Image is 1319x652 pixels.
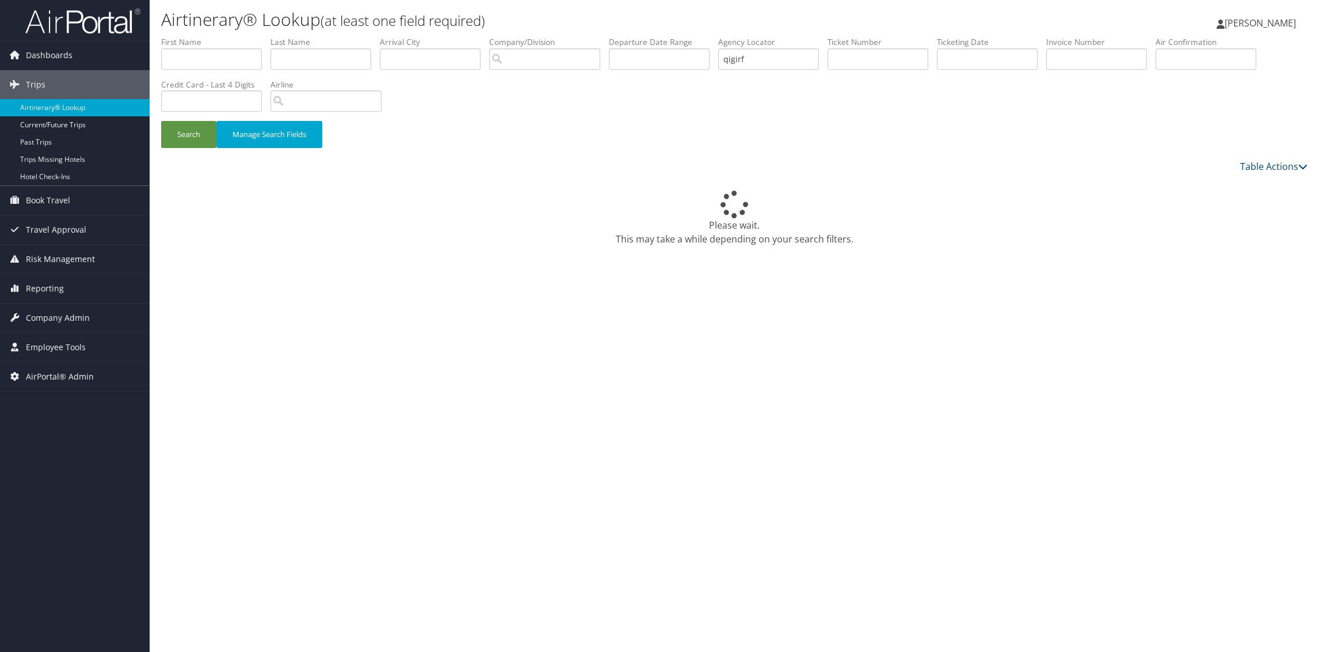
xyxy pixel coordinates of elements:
[1217,6,1307,40] a: [PERSON_NAME]
[270,36,380,48] label: Last Name
[1225,17,1296,29] span: [PERSON_NAME]
[380,36,489,48] label: Arrival City
[26,304,90,332] span: Company Admin
[26,333,86,362] span: Employee Tools
[161,7,925,32] h1: Airtinerary® Lookup
[26,41,73,70] span: Dashboards
[26,215,86,244] span: Travel Approval
[321,11,485,30] small: (at least one field required)
[270,79,390,90] label: Airline
[25,7,140,35] img: airportal-logo.png
[937,36,1046,48] label: Ticketing Date
[26,362,94,391] span: AirPortal® Admin
[161,191,1307,246] div: Please wait. This may take a while depending on your search filters.
[161,121,216,148] button: Search
[216,121,322,148] button: Manage Search Fields
[1156,36,1265,48] label: Air Confirmation
[26,186,70,215] span: Book Travel
[26,274,64,303] span: Reporting
[489,36,609,48] label: Company/Division
[1046,36,1156,48] label: Invoice Number
[26,70,45,99] span: Trips
[161,79,270,90] label: Credit Card - Last 4 Digits
[609,36,718,48] label: Departure Date Range
[718,36,828,48] label: Agency Locator
[828,36,937,48] label: Ticket Number
[26,245,95,274] span: Risk Management
[1240,160,1307,173] a: Table Actions
[161,36,270,48] label: First Name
